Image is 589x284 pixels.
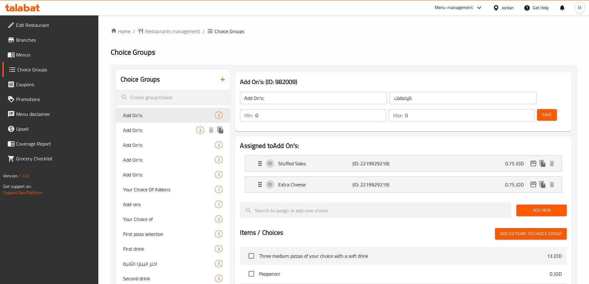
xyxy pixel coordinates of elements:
[495,228,567,239] button: Add (0) items to choice group
[116,197,230,212] div: Add-ons1
[2,151,98,166] a: Grocery Checklist
[123,275,215,282] span: Second drink
[145,28,200,35] span: Restaurants management
[116,138,230,152] div: Add On's:2
[547,180,557,189] button: delete
[240,174,567,195] li: Expand
[215,201,223,208] div: Choices
[116,90,230,105] input: search
[240,141,567,150] h2: Assigned to Add On's:
[215,230,223,238] div: Choices
[537,109,557,121] button: Save
[2,47,98,62] a: Menus
[123,186,215,193] span: Your Choice Of Addons
[542,111,552,119] span: Save
[16,140,93,147] span: Coverage Report
[529,180,538,189] button: edit
[215,112,223,119] div: Choices
[16,51,93,58] span: Menus
[500,230,562,238] span: Add (0) items to choice group
[215,156,223,163] div: Choices
[16,155,93,162] span: Grocery Checklist
[259,270,550,278] span: Pepperoni
[215,275,223,282] div: Choices
[16,21,93,29] span: Edit Restaurant
[2,92,98,107] a: Promotions
[123,230,215,238] span: First pizza selection
[123,141,215,149] span: Add On's:
[352,181,402,188] p: (ID: 2219929219)
[215,187,222,193] span: 1
[521,206,562,214] span: Add New
[2,32,98,47] a: Branches
[133,28,135,35] li: /
[123,260,215,267] span: اختر البيتزا الثانية
[203,28,205,35] li: /
[215,231,222,237] span: 5
[2,77,98,92] a: Coupons
[245,177,561,192] div: Expand
[19,172,29,180] span: 1.0.0
[538,180,547,189] button: duplicate
[215,172,222,178] span: 2
[17,66,93,73] span: Choice Groups
[215,201,222,207] span: 1
[215,216,222,222] span: 2
[215,276,222,282] span: 3
[550,270,562,278] p: 0 JOD
[123,245,215,252] span: First drink
[529,159,538,168] button: edit
[516,205,567,216] button: Add New
[245,249,258,262] span: Select choice
[278,181,352,188] p: Extra Cheese
[240,228,283,237] h2: Items / Choices
[116,227,230,241] div: First pizza selection5
[240,202,511,218] input: search
[116,123,230,138] div: Add On's:2deleteduplicate
[111,28,577,35] nav: breadcrumb
[505,160,529,167] p: 0.75 JOD
[215,28,244,35] span: Choice Groups
[116,108,230,123] div: Add On's:2
[505,181,529,188] p: 0.75 JOD
[3,172,18,180] span: Version:
[2,107,98,121] a: Menu disclaimer
[111,45,155,59] span: Choice Groups
[215,141,223,149] div: Choices
[111,28,130,35] a: Home
[3,182,32,190] span: Get support on:
[2,18,98,32] a: Edit Restaurant
[216,125,225,135] button: duplicate
[123,171,215,178] span: Add On's:
[547,252,562,260] p: 13 JOD
[123,156,215,163] span: Add On's:
[123,112,215,119] span: Add On's:
[393,112,403,119] p: Max:
[502,4,514,11] div: Jordan
[121,75,160,84] h2: Choice Groups
[240,77,567,87] h3: Add On's: (ID: 982009)
[16,95,93,103] span: Promotions
[240,153,567,174] li: Expand
[278,160,352,167] p: Stuffed Sides
[245,156,561,171] div: Expand
[215,245,223,252] div: Choices
[16,81,93,88] span: Coupons
[116,182,230,197] div: Your Choice Of Addons1
[244,112,253,119] p: Min:
[116,256,230,271] div: اختر البيتزا الثانية5
[116,241,230,256] div: First drink3
[215,171,223,178] div: Choices
[215,261,222,267] span: 5
[215,260,223,267] div: Choices
[123,215,215,223] span: Your Choice of
[2,136,98,151] a: Coverage Report
[116,152,230,167] div: Add On's:2
[123,126,197,134] span: Add On's:
[196,126,204,134] div: Choices
[16,110,93,118] span: Menu disclaimer
[16,36,93,44] span: Branches
[215,215,223,223] div: Choices
[116,167,230,182] div: Add On's:2
[138,28,200,35] a: Restaurants management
